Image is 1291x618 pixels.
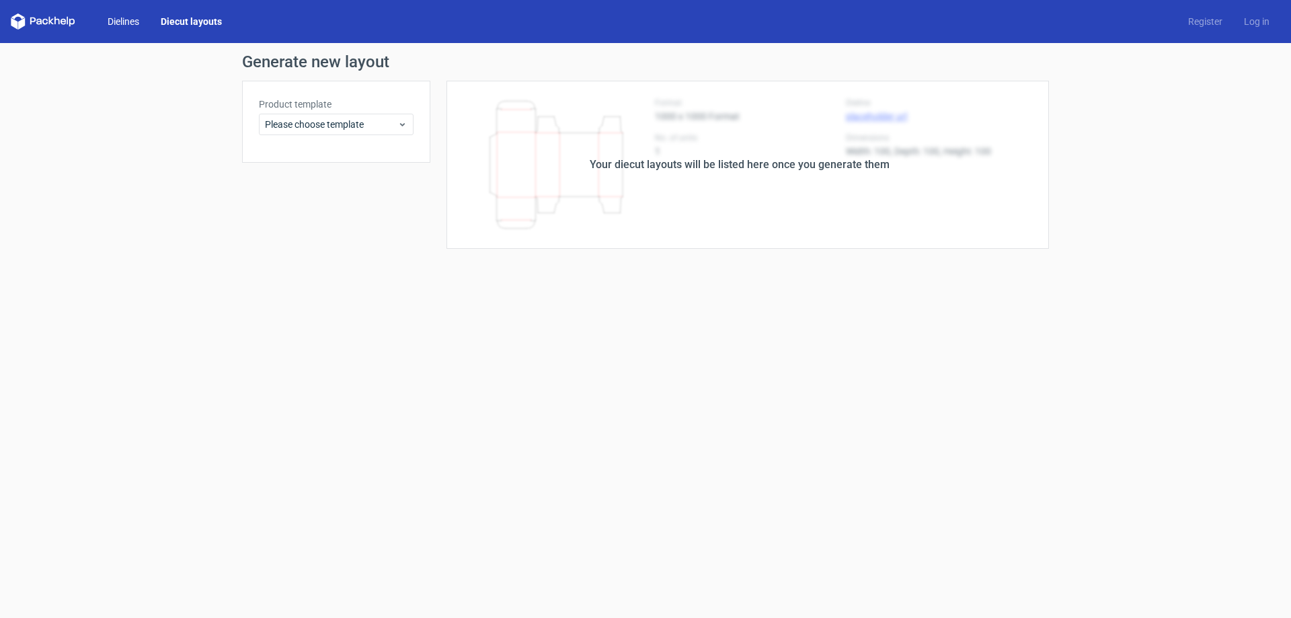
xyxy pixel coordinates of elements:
[242,54,1049,70] h1: Generate new layout
[150,15,233,28] a: Diecut layouts
[265,118,397,131] span: Please choose template
[97,15,150,28] a: Dielines
[1177,15,1233,28] a: Register
[259,98,414,111] label: Product template
[590,157,890,173] div: Your diecut layouts will be listed here once you generate them
[1233,15,1280,28] a: Log in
